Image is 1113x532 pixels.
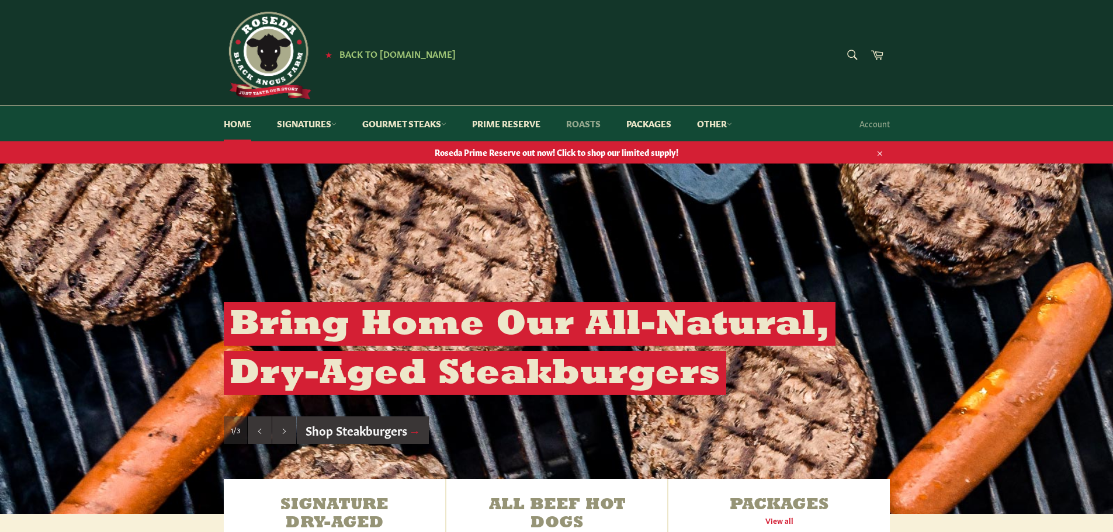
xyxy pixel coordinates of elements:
[297,416,429,444] a: Shop Steakburgers
[231,425,240,435] span: 1/3
[351,106,458,141] a: Gourmet Steaks
[554,106,612,141] a: Roasts
[272,416,296,444] button: Next slide
[265,106,348,141] a: Signatures
[685,106,744,141] a: Other
[854,106,896,141] a: Account
[409,422,421,438] span: →
[224,416,247,444] div: Slide 1, current
[325,50,332,59] span: ★
[224,302,835,395] h2: Bring Home Our All-Natural, Dry-Aged Steakburgers
[224,12,311,99] img: Roseda Beef
[248,416,272,444] button: Previous slide
[212,106,263,141] a: Home
[615,106,683,141] a: Packages
[320,50,456,59] a: ★ Back to [DOMAIN_NAME]
[460,106,552,141] a: Prime Reserve
[212,147,902,158] span: Roseda Prime Reserve out now! Click to shop our limited supply!
[212,141,902,164] a: Roseda Prime Reserve out now! Click to shop our limited supply!
[339,47,456,60] span: Back to [DOMAIN_NAME]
